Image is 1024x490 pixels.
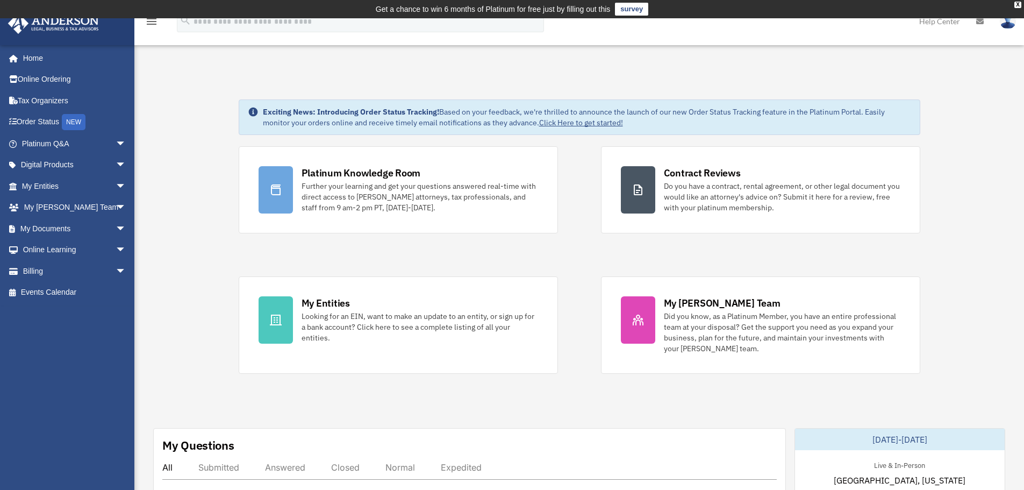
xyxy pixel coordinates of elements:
[8,90,142,111] a: Tax Organizers
[8,282,142,303] a: Events Calendar
[376,3,611,16] div: Get a chance to win 6 months of Platinum for free just by filling out this
[601,146,920,233] a: Contract Reviews Do you have a contract, rental agreement, or other legal document you would like...
[664,166,741,180] div: Contract Reviews
[302,166,421,180] div: Platinum Knowledge Room
[116,239,137,261] span: arrow_drop_down
[116,175,137,197] span: arrow_drop_down
[116,260,137,282] span: arrow_drop_down
[664,181,900,213] div: Do you have a contract, rental agreement, or other legal document you would like an attorney's ad...
[8,154,142,176] a: Digital Productsarrow_drop_down
[162,462,173,473] div: All
[239,276,558,374] a: My Entities Looking for an EIN, want to make an update to an entity, or sign up for a bank accoun...
[8,239,142,261] a: Online Learningarrow_drop_down
[1014,2,1021,8] div: close
[162,437,234,453] div: My Questions
[180,15,191,26] i: search
[5,13,102,34] img: Anderson Advisors Platinum Portal
[116,154,137,176] span: arrow_drop_down
[145,15,158,28] i: menu
[8,197,142,218] a: My [PERSON_NAME] Teamarrow_drop_down
[198,462,239,473] div: Submitted
[331,462,360,473] div: Closed
[664,296,780,310] div: My [PERSON_NAME] Team
[539,118,623,127] a: Click Here to get started!
[116,133,137,155] span: arrow_drop_down
[62,114,85,130] div: NEW
[601,276,920,374] a: My [PERSON_NAME] Team Did you know, as a Platinum Member, you have an entire professional team at...
[116,197,137,219] span: arrow_drop_down
[664,311,900,354] div: Did you know, as a Platinum Member, you have an entire professional team at your disposal? Get th...
[441,462,482,473] div: Expedited
[263,106,911,128] div: Based on your feedback, we're thrilled to announce the launch of our new Order Status Tracking fe...
[8,133,142,154] a: Platinum Q&Aarrow_drop_down
[8,260,142,282] a: Billingarrow_drop_down
[263,107,439,117] strong: Exciting News: Introducing Order Status Tracking!
[265,462,305,473] div: Answered
[615,3,648,16] a: survey
[385,462,415,473] div: Normal
[302,296,350,310] div: My Entities
[8,47,137,69] a: Home
[8,218,142,239] a: My Documentsarrow_drop_down
[8,111,142,133] a: Order StatusNEW
[1000,13,1016,29] img: User Pic
[302,181,538,213] div: Further your learning and get your questions answered real-time with direct access to [PERSON_NAM...
[795,429,1005,450] div: [DATE]-[DATE]
[834,474,965,487] span: [GEOGRAPHIC_DATA], [US_STATE]
[302,311,538,343] div: Looking for an EIN, want to make an update to an entity, or sign up for a bank account? Click her...
[8,69,142,90] a: Online Ordering
[8,175,142,197] a: My Entitiesarrow_drop_down
[145,19,158,28] a: menu
[865,459,934,470] div: Live & In-Person
[239,146,558,233] a: Platinum Knowledge Room Further your learning and get your questions answered real-time with dire...
[116,218,137,240] span: arrow_drop_down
